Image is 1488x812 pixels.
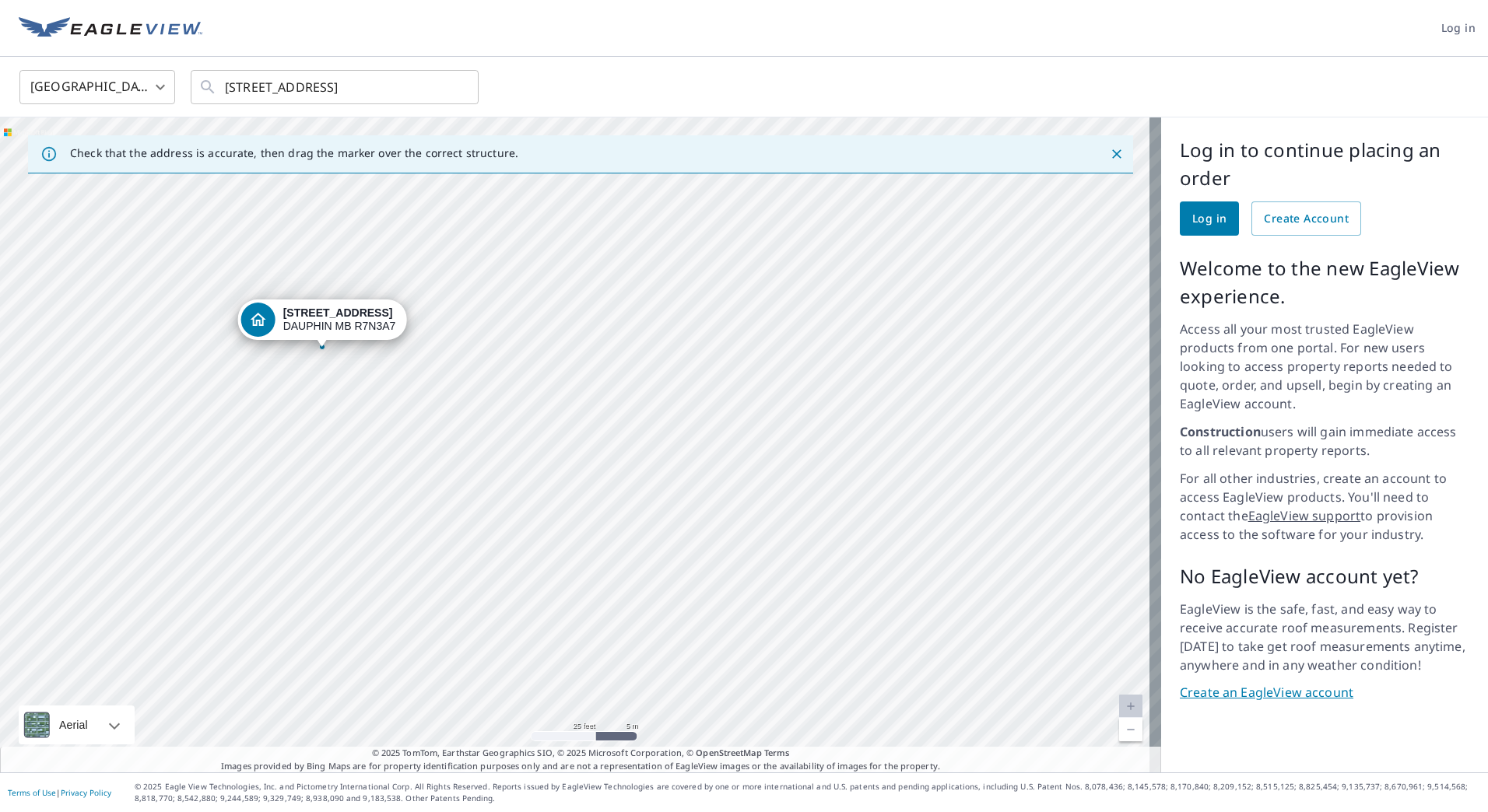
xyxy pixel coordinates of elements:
div: Aerial [19,705,135,744]
a: Privacy Policy [61,787,111,798]
input: Search by address or latitude-longitude [225,65,447,109]
p: Welcome to the new EagleView experience. [1180,254,1469,310]
p: No EagleView account yet? [1180,562,1469,590]
div: [GEOGRAPHIC_DATA] [19,65,175,109]
span: Log in [1441,19,1476,38]
p: | [8,788,111,797]
p: © 2025 Eagle View Technologies, Inc. and Pictometry International Corp. All Rights Reserved. Repo... [135,781,1480,804]
p: EagleView is the safe, fast, and easy way to receive accurate roof measurements. Register [DATE] ... [1180,600,1469,674]
p: For all other industries, create an account to access EagleView products. You'll need to contact ... [1180,469,1469,544]
p: Check that the address is accurate, then drag the marker over the correct structure. [70,146,518,160]
p: Access all your most trusted EagleView products from one portal. For new users looking to access ... [1180,320,1469,413]
a: OpenStreetMap [696,747,761,758]
span: Log in [1192,209,1227,229]
span: © 2025 TomTom, Earthstar Geographics SIO, © 2025 Microsoft Corporation, © [372,747,790,760]
div: Aerial [54,705,93,744]
a: Terms of Use [8,787,56,798]
span: Create Account [1264,209,1349,229]
button: Close [1107,144,1127,164]
a: EagleView support [1248,507,1361,524]
a: Create an EagleView account [1180,684,1469,702]
p: Log in to continue placing an order [1180,136,1469,192]
strong: Construction [1180,423,1261,440]
p: users will gain immediate access to all relevant property reports. [1180,422,1469,460]
a: Create Account [1251,201,1361,236]
a: Terms [764,747,790,758]
img: EV Logo [19,17,202,40]
a: Current Level 20, Zoom In Disabled [1119,695,1142,718]
a: Current Level 20, Zoom Out [1119,718,1142,741]
a: Log in [1180,201,1239,236]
